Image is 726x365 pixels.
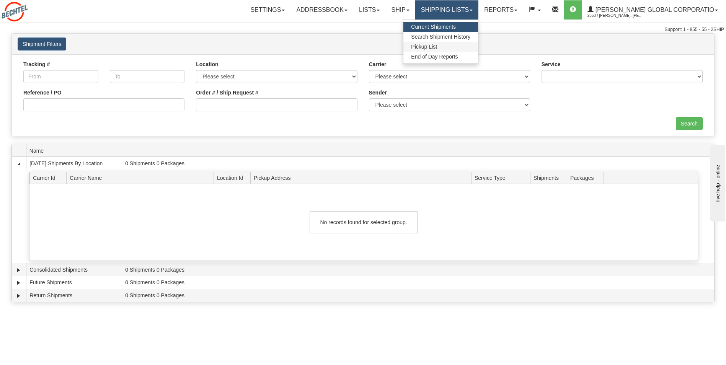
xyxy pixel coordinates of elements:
[26,289,122,302] td: Return Shipments
[676,117,703,130] input: Search
[33,172,67,184] span: Carrier Id
[2,26,724,33] div: Support: 1 - 855 - 55 - 2SHIP
[403,32,478,42] a: Search Shipment History
[122,157,714,170] td: 0 Shipments 0 Packages
[587,12,645,20] span: 2553 / [PERSON_NAME], [PERSON_NAME]
[122,276,714,289] td: 0 Shipments 0 Packages
[110,70,185,83] input: To
[403,22,478,32] a: Current Shipments
[70,172,214,184] span: Carrier Name
[369,60,387,68] label: Carrier
[122,263,714,276] td: 0 Shipments 0 Packages
[411,24,456,30] span: Current Shipments
[475,172,530,184] span: Service Type
[2,2,28,21] img: logo2553.jpg
[254,172,471,184] span: Pickup Address
[15,292,23,300] a: Expand
[570,172,604,184] span: Packages
[290,0,353,20] a: Addressbook
[29,145,122,156] span: Name
[15,160,23,168] a: Collapse
[411,34,470,40] span: Search Shipment History
[23,89,62,96] label: Reference / PO
[369,89,387,96] label: Sender
[411,54,458,60] span: End of Day Reports
[594,7,714,13] span: [PERSON_NAME] Global Corporatio
[310,211,418,233] div: No records found for selected group.
[403,52,478,62] a: End of Day Reports
[217,172,251,184] span: Location Id
[415,0,478,20] a: Shipping lists
[403,42,478,52] a: Pickup List
[478,0,523,20] a: Reports
[196,89,258,96] label: Order # / Ship Request #
[411,44,437,50] span: Pickup List
[6,7,71,12] div: live help - online
[353,0,385,20] a: Lists
[26,276,122,289] td: Future Shipments
[385,0,415,20] a: Ship
[582,0,724,20] a: [PERSON_NAME] Global Corporatio 2553 / [PERSON_NAME], [PERSON_NAME]
[708,143,725,222] iframe: chat widget
[542,60,561,68] label: Service
[26,263,122,276] td: Consolidated Shipments
[15,279,23,287] a: Expand
[15,266,23,274] a: Expand
[196,60,218,68] label: Location
[23,70,98,83] input: From
[23,60,50,68] label: Tracking #
[245,0,290,20] a: Settings
[26,157,122,170] td: [DATE] Shipments By Location
[533,172,567,184] span: Shipments
[18,37,66,51] button: Shipment Filters
[122,289,714,302] td: 0 Shipments 0 Packages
